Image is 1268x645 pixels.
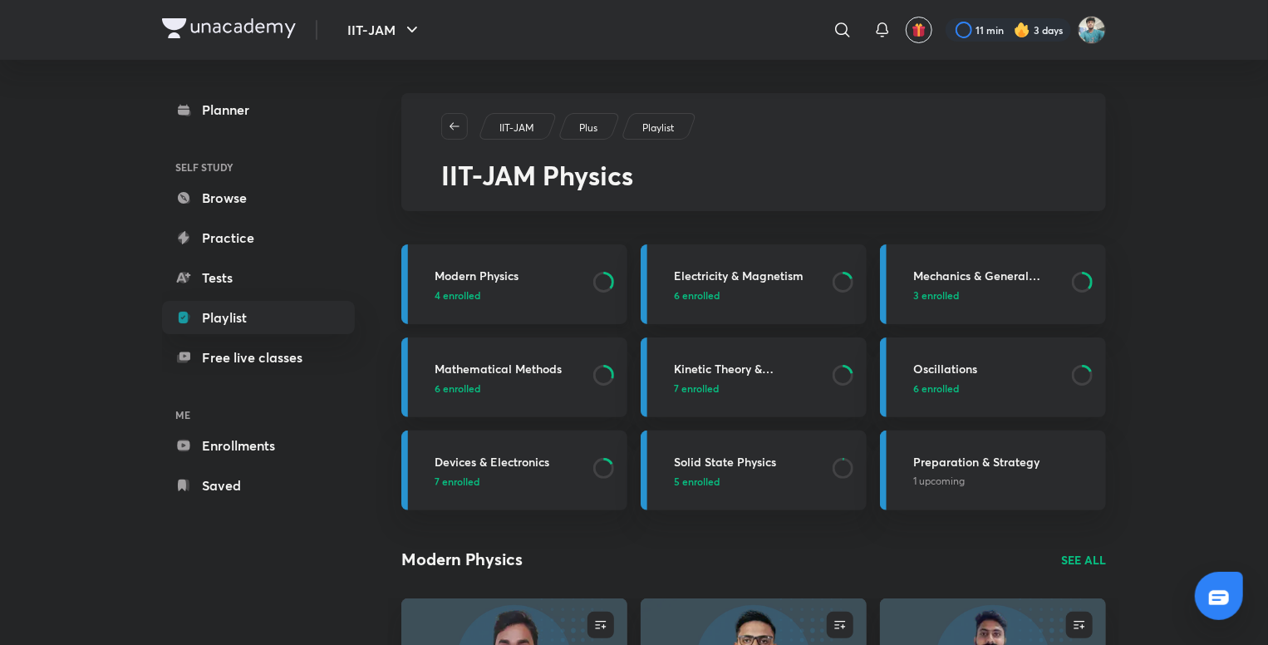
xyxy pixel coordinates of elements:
a: Kinetic Theory & Thermodynamic7 enrolled [641,337,867,417]
img: streak [1014,22,1030,38]
h3: Mathematical Methods [435,360,583,377]
span: IIT-JAM Physics [441,157,633,193]
a: Mechanics & General Properties3 enrolled [880,244,1106,324]
h3: Devices & Electronics [435,453,583,470]
a: Practice [162,221,355,254]
img: ARINDAM MONDAL [1078,16,1106,44]
h3: Oscillations [913,360,1062,377]
span: 7 enrolled [435,474,479,489]
img: avatar [912,22,926,37]
a: Preparation & Strategy1 upcoming [880,431,1106,510]
span: 4 enrolled [435,288,480,303]
a: Browse [162,181,355,214]
a: Oscillations6 enrolled [880,337,1106,417]
a: Playlist [640,121,677,135]
a: Devices & Electronics7 enrolled [401,431,627,510]
a: Solid State Physics5 enrolled [641,431,867,510]
a: IIT-JAM [497,121,538,135]
a: Enrollments [162,429,355,462]
span: 6 enrolled [674,288,720,303]
img: Company Logo [162,18,296,38]
a: Modern Physics4 enrolled [401,244,627,324]
a: Saved [162,469,355,502]
h3: Mechanics & General Properties [913,267,1062,284]
span: 6 enrolled [435,381,480,396]
a: Company Logo [162,18,296,42]
a: Tests [162,261,355,294]
span: 1 upcoming [913,474,965,489]
h6: ME [162,401,355,429]
a: SEE ALL [1061,551,1106,569]
a: Mathematical Methods6 enrolled [401,337,627,417]
p: Playlist [642,121,674,135]
span: 5 enrolled [674,474,720,489]
button: IIT-JAM [337,13,432,47]
h3: Preparation & Strategy [913,453,1096,470]
span: 6 enrolled [913,381,959,396]
h3: Kinetic Theory & Thermodynamic [674,360,823,377]
button: avatar [906,17,932,43]
p: Plus [579,121,597,135]
h3: Solid State Physics [674,453,823,470]
a: Playlist [162,301,355,334]
a: Planner [162,93,355,126]
h3: Modern Physics [435,267,583,284]
h6: SELF STUDY [162,153,355,181]
a: Plus [577,121,601,135]
h3: Electricity & Magnetism [674,267,823,284]
span: 3 enrolled [913,288,959,303]
a: Free live classes [162,341,355,374]
h2: Modern Physics [401,547,523,572]
a: Electricity & Magnetism6 enrolled [641,244,867,324]
span: 7 enrolled [674,381,719,396]
p: IIT-JAM [499,121,534,135]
